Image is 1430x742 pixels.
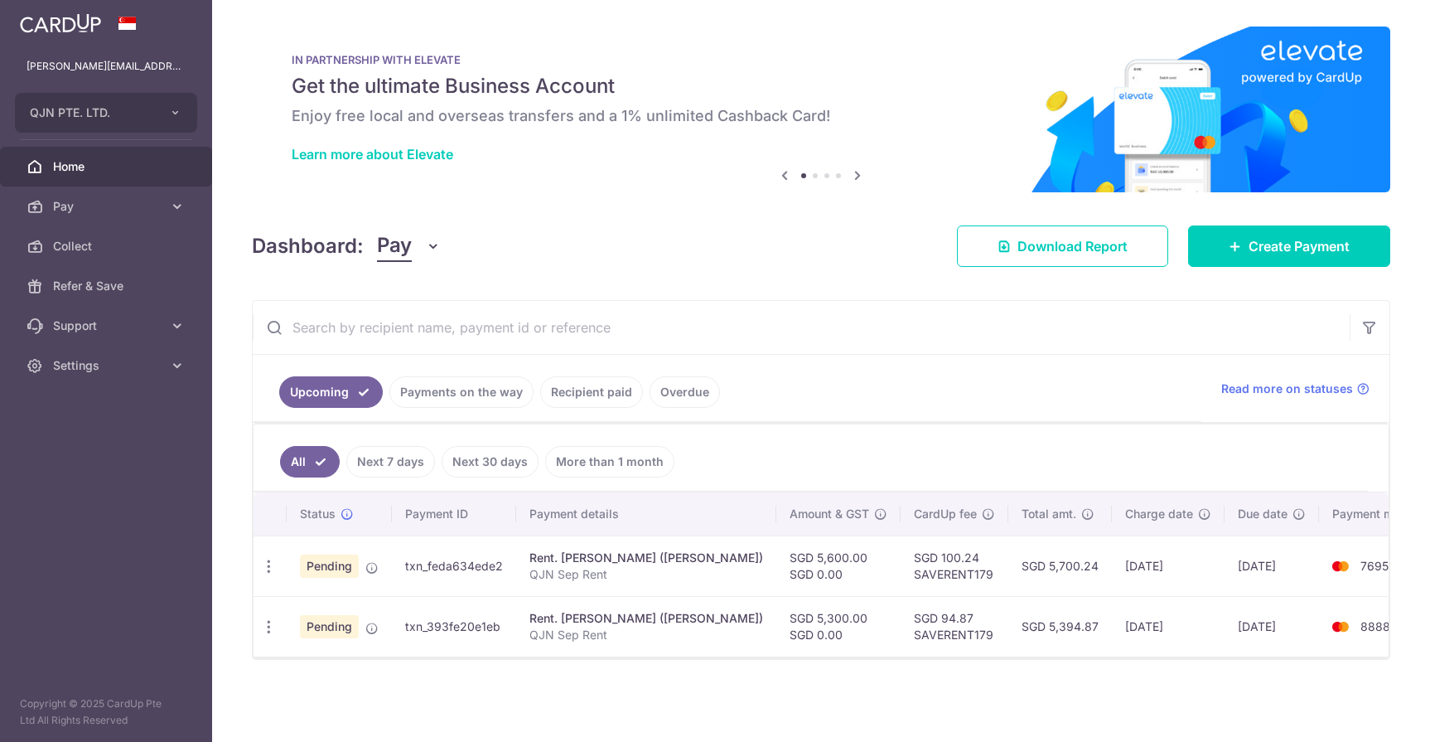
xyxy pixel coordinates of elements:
[1249,236,1350,256] span: Create Payment
[1022,506,1076,522] span: Total amt.
[1112,536,1225,596] td: [DATE]
[292,53,1350,66] p: IN PARTNERSHIP WITH ELEVATE
[1225,596,1319,657] td: [DATE]
[53,278,162,294] span: Refer & Save
[53,318,162,334] span: Support
[392,596,516,657] td: txn_393fe20e1eb
[253,301,1350,354] input: Search by recipient name, payment id or reference
[1324,617,1357,637] img: Bank Card
[53,357,162,374] span: Settings
[1221,381,1353,397] span: Read more on statuses
[300,506,336,522] span: Status
[540,376,643,408] a: Recipient paid
[1125,506,1193,522] span: Charge date
[914,506,977,522] span: CardUp fee
[27,58,186,75] p: [PERSON_NAME][EMAIL_ADDRESS][DOMAIN_NAME]
[292,73,1350,99] h5: Get the ultimate Business Account
[1017,236,1128,256] span: Download Report
[15,93,197,133] button: QJN PTE. LTD.
[1360,619,1390,633] span: 8888
[529,550,763,566] div: Rent. [PERSON_NAME] ([PERSON_NAME])
[516,492,776,536] th: Payment details
[392,536,516,596] td: txn_feda634ede2
[300,555,359,578] span: Pending
[529,610,763,627] div: Rent. [PERSON_NAME] ([PERSON_NAME])
[292,146,453,162] a: Learn more about Elevate
[1188,226,1390,267] a: Create Payment
[30,104,152,121] span: QJN PTE. LTD.
[1225,536,1319,596] td: [DATE]
[776,596,901,657] td: SGD 5,300.00 SGD 0.00
[790,506,869,522] span: Amount & GST
[280,446,340,478] a: All
[53,158,162,175] span: Home
[1112,596,1225,657] td: [DATE]
[901,596,1008,657] td: SGD 94.87 SAVERENT179
[392,492,516,536] th: Payment ID
[389,376,534,408] a: Payments on the way
[377,230,441,262] button: Pay
[53,198,162,215] span: Pay
[650,376,720,408] a: Overdue
[1324,556,1357,576] img: Bank Card
[529,627,763,643] p: QJN Sep Rent
[776,536,901,596] td: SGD 5,600.00 SGD 0.00
[252,231,364,261] h4: Dashboard:
[252,27,1390,192] img: Renovation banner
[1360,559,1389,573] span: 7695
[1008,536,1112,596] td: SGD 5,700.24
[1221,381,1370,397] a: Read more on statuses
[957,226,1168,267] a: Download Report
[545,446,674,478] a: More than 1 month
[292,106,1350,126] h6: Enjoy free local and overseas transfers and a 1% unlimited Cashback Card!
[377,230,412,262] span: Pay
[300,615,359,638] span: Pending
[53,238,162,255] span: Collect
[346,446,435,478] a: Next 7 days
[529,566,763,583] p: QJN Sep Rent
[442,446,539,478] a: Next 30 days
[279,376,383,408] a: Upcoming
[20,13,101,33] img: CardUp
[1238,506,1287,522] span: Due date
[901,536,1008,596] td: SGD 100.24 SAVERENT179
[1008,596,1112,657] td: SGD 5,394.87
